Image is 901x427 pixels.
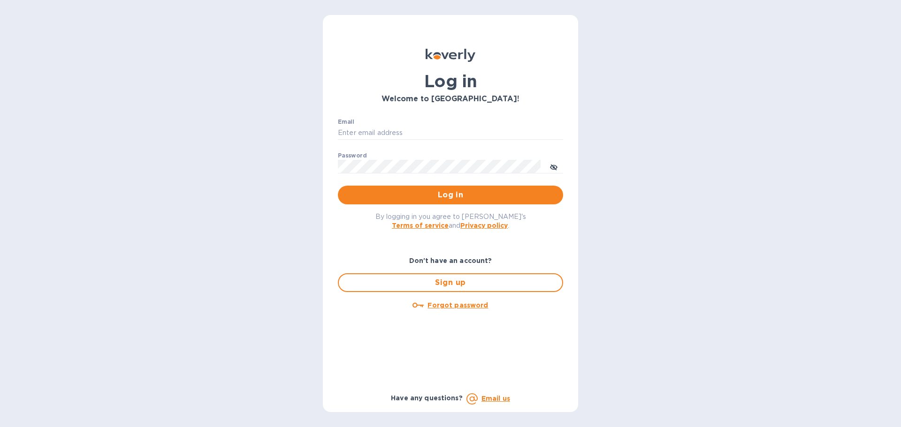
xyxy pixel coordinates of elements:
[338,153,367,158] label: Password
[428,301,488,309] u: Forgot password
[391,394,463,402] b: Have any questions?
[426,49,475,62] img: Koverly
[338,126,563,140] input: Enter email address
[346,277,555,288] span: Sign up
[338,95,563,104] h3: Welcome to [GEOGRAPHIC_DATA]!
[544,157,563,176] button: toggle password visibility
[375,213,526,229] span: By logging in you agree to [PERSON_NAME]'s and .
[338,273,563,292] button: Sign up
[460,222,508,229] a: Privacy policy
[392,222,449,229] a: Terms of service
[338,119,354,125] label: Email
[338,71,563,91] h1: Log in
[481,395,510,402] a: Email us
[345,189,556,201] span: Log in
[338,186,563,204] button: Log in
[409,257,492,264] b: Don't have an account?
